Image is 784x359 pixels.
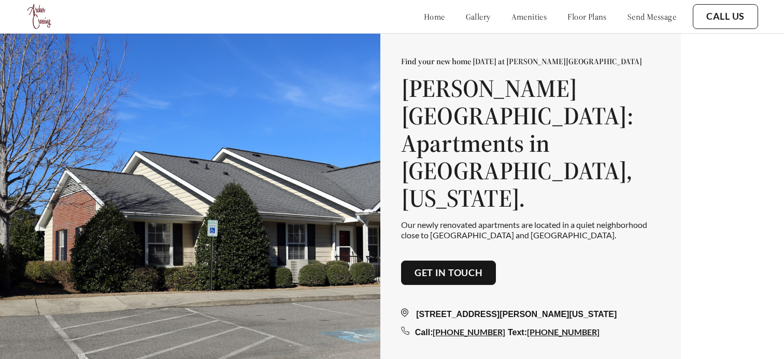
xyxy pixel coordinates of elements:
[693,4,758,29] button: Call Us
[401,261,496,285] button: Get in touch
[511,11,547,22] a: amenities
[527,327,600,337] a: [PHONE_NUMBER]
[424,11,445,22] a: home
[433,327,505,337] a: [PHONE_NUMBER]
[401,75,660,211] h1: [PERSON_NAME][GEOGRAPHIC_DATA]: Apartments in [GEOGRAPHIC_DATA], [US_STATE].
[26,3,54,31] img: logo.png
[706,11,745,22] a: Call Us
[567,11,607,22] a: floor plans
[401,56,660,66] p: Find your new home [DATE] at [PERSON_NAME][GEOGRAPHIC_DATA]
[415,267,483,279] a: Get in touch
[466,11,491,22] a: gallery
[628,11,676,22] a: send message
[401,220,660,239] p: Our newly renovated apartments are located in a quiet neighborhood close to [GEOGRAPHIC_DATA] and...
[415,328,433,337] span: Call:
[508,328,527,337] span: Text:
[401,308,660,321] div: [STREET_ADDRESS][PERSON_NAME][US_STATE]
